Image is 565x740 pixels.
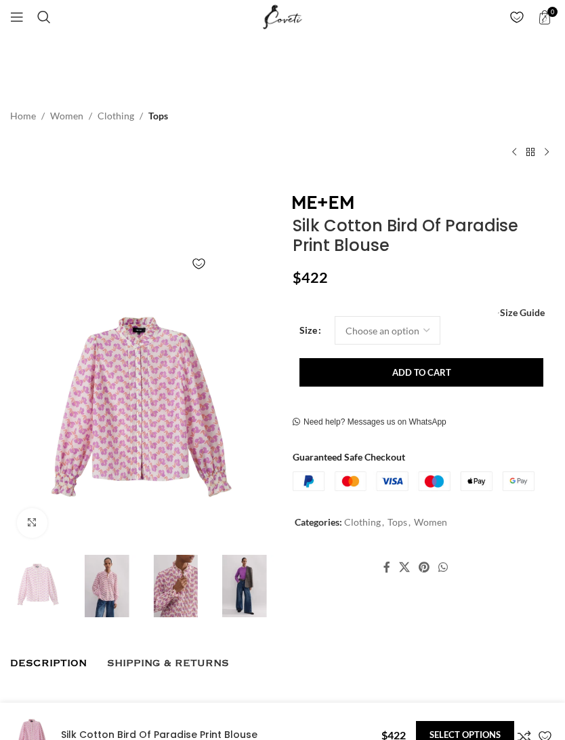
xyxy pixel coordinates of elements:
img: guaranteed-safe-checkout-bordered.j [293,471,535,491]
img: Me and Em Multicolour dress [213,555,276,617]
img: Me and Em [293,196,354,209]
span: $ [293,269,301,286]
a: Home [10,109,36,123]
a: Women [414,516,447,528]
a: Tops [148,109,168,123]
a: Pinterest social link [415,557,434,577]
span: Description [10,658,87,669]
label: Size [299,323,321,338]
nav: Breadcrumb [10,109,168,123]
span: Categories: [295,516,342,528]
strong: Guaranteed Safe Checkout [293,451,405,463]
a: Clothing [98,109,134,123]
img: Me-and-Em-Silk-Cotton-Bird-Of-Paradise-Print-Blouse-scaled96909_nobg [7,279,276,548]
img: Silk Cotton Bird Of Paradise Print Blouse [7,555,69,617]
button: Add to cart [299,358,543,387]
span: Shipping & Returns [107,658,229,669]
bdi: 422 [293,269,328,286]
a: Women [50,109,83,123]
a: Tops [388,516,407,528]
a: Next product [539,144,555,160]
a: Site logo [260,10,306,22]
span: 0 [547,7,558,17]
a: Previous product [506,144,522,160]
span: , [382,515,384,530]
img: Me and Em dresses [76,555,138,617]
a: X social link [394,557,414,577]
div: My Wishlist [503,3,530,31]
a: Fancy designing your own shoe? | Discover Now [182,39,383,51]
a: Open mobile menu [3,3,30,31]
a: Clothing [344,516,381,528]
h1: Silk Cotton Bird Of Paradise Print Blouse [293,216,555,256]
img: Me and Em collection [145,555,207,617]
a: Need help? Messages us on WhatsApp [293,417,446,428]
a: 0 [530,3,558,31]
a: Search [30,3,58,31]
span: , [409,515,411,530]
a: Facebook social link [379,557,394,577]
a: WhatsApp social link [434,557,453,577]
